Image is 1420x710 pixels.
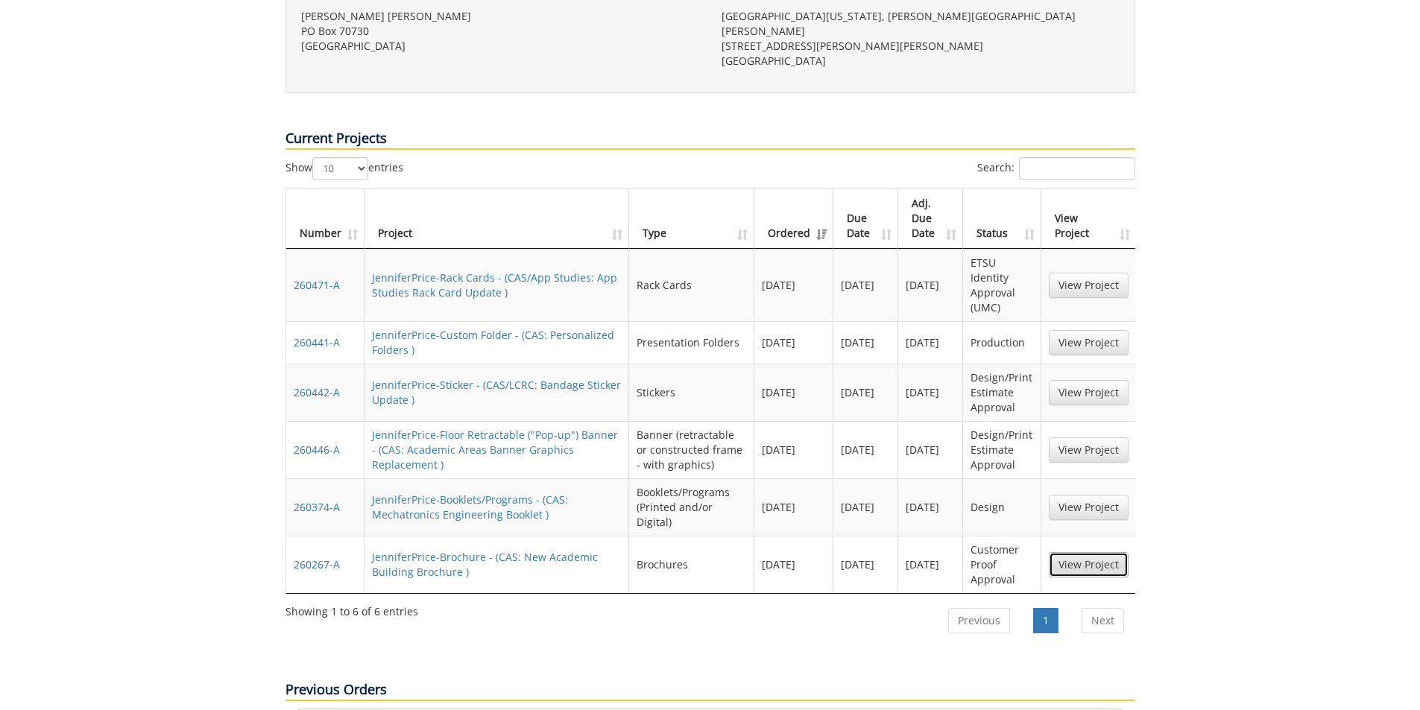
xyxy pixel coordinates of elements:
[285,157,403,180] label: Show entries
[833,188,898,249] th: Due Date: activate to sort column ascending
[898,321,963,364] td: [DATE]
[754,536,833,593] td: [DATE]
[833,536,898,593] td: [DATE]
[1049,495,1129,520] a: View Project
[898,249,963,321] td: [DATE]
[754,188,833,249] th: Ordered: activate to sort column ascending
[754,249,833,321] td: [DATE]
[372,270,617,299] a: JenniferPrice-Rack Cards - (CAS/App Studies: App Studies Rack Card Update )
[833,249,898,321] td: [DATE]
[898,478,963,536] td: [DATE]
[629,188,754,249] th: Type: activate to sort column ascending
[294,500,340,514] a: 260374-A
[833,421,898,478] td: [DATE]
[1049,380,1129,405] a: View Project
[722,9,1120,39] p: [GEOGRAPHIC_DATA][US_STATE], [PERSON_NAME][GEOGRAPHIC_DATA][PERSON_NAME]
[629,321,754,364] td: Presentation Folders
[629,421,754,478] td: Banner (retractable or constructed frame - with graphics)
[294,385,340,399] a: 260442-A
[754,364,833,421] td: [DATE]
[294,557,340,571] a: 260267-A
[372,550,598,579] a: JenniferPrice-Brochure - (CAS: New Academic Building Brochure )
[963,536,1041,593] td: Customer Proof Approval
[286,188,365,249] th: Number: activate to sort column ascending
[312,157,368,180] select: Showentries
[1049,552,1129,577] a: View Project
[1033,608,1058,633] a: 1
[1082,608,1124,633] a: Next
[977,157,1135,180] label: Search:
[285,598,418,619] div: Showing 1 to 6 of 6 entries
[833,364,898,421] td: [DATE]
[898,536,963,593] td: [DATE]
[1049,437,1129,463] a: View Project
[833,478,898,536] td: [DATE]
[963,249,1041,321] td: ETSU Identity Approval (UMC)
[898,188,963,249] th: Adj. Due Date: activate to sort column ascending
[963,364,1041,421] td: Design/Print Estimate Approval
[629,478,754,536] td: Booklets/Programs (Printed and/or Digital)
[722,39,1120,54] p: [STREET_ADDRESS][PERSON_NAME][PERSON_NAME]
[629,249,754,321] td: Rack Cards
[301,24,699,39] p: PO Box 70730
[372,492,568,522] a: JenniferPrice-Booklets/Programs - (CAS: Mechatronics Engineering Booklet )
[629,364,754,421] td: Stickers
[963,188,1041,249] th: Status: activate to sort column ascending
[948,608,1010,633] a: Previous
[294,443,340,457] a: 260446-A
[963,321,1041,364] td: Production
[365,188,629,249] th: Project: activate to sort column ascending
[1049,330,1129,355] a: View Project
[963,421,1041,478] td: Design/Print Estimate Approval
[372,328,614,357] a: JenniferPrice-Custom Folder - (CAS: Personalized Folders )
[372,378,621,407] a: JenniferPrice-Sticker - (CAS/LCRC: Bandage Sticker Update )
[963,478,1041,536] td: Design
[754,478,833,536] td: [DATE]
[722,54,1120,69] p: [GEOGRAPHIC_DATA]
[301,9,699,24] p: [PERSON_NAME] [PERSON_NAME]
[285,129,1135,150] p: Current Projects
[372,428,618,472] a: JenniferPrice-Floor Retractable ("Pop-up") Banner - (CAS: Academic Areas Banner Graphics Replacem...
[898,421,963,478] td: [DATE]
[833,321,898,364] td: [DATE]
[294,335,340,349] a: 260441-A
[898,364,963,421] td: [DATE]
[1049,273,1129,298] a: View Project
[754,421,833,478] td: [DATE]
[285,680,1135,701] p: Previous Orders
[301,39,699,54] p: [GEOGRAPHIC_DATA]
[629,536,754,593] td: Brochures
[754,321,833,364] td: [DATE]
[1041,188,1136,249] th: View Project: activate to sort column ascending
[1019,157,1135,180] input: Search:
[294,278,340,292] a: 260471-A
